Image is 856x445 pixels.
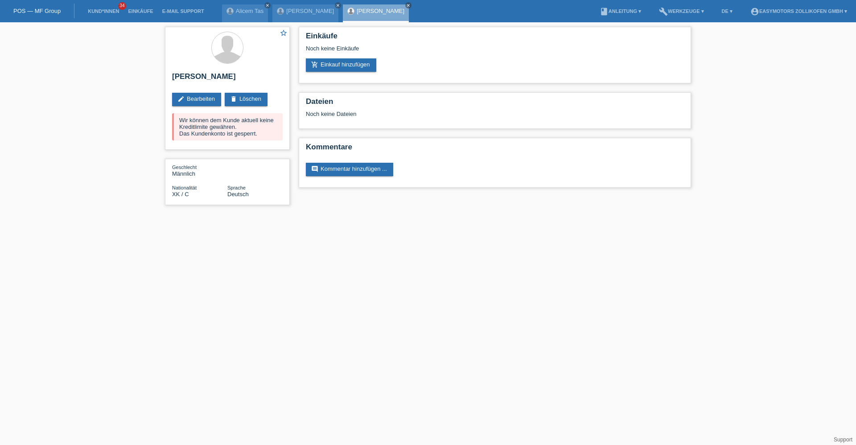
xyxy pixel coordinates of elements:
a: Alicem Tas [236,8,264,14]
a: E-Mail Support [158,8,209,14]
a: POS — MF Group [13,8,61,14]
div: Wir können dem Kunde aktuell keine Kreditlimite gewähren. Das Kundenkonto ist gesperrt. [172,113,283,140]
i: comment [311,165,318,173]
div: Noch keine Dateien [306,111,578,117]
a: Support [834,437,852,443]
span: Deutsch [227,191,249,198]
a: account_circleEasymotors Zollikofen GmbH ▾ [746,8,852,14]
i: close [406,3,411,8]
i: account_circle [750,7,759,16]
div: Männlich [172,164,227,177]
span: Nationalität [172,185,197,190]
h2: Einkäufe [306,32,684,45]
h2: [PERSON_NAME] [172,72,283,86]
a: close [335,2,341,8]
span: Sprache [227,185,246,190]
h2: Dateien [306,97,684,111]
i: close [265,3,270,8]
h2: Kommentare [306,143,684,156]
a: close [405,2,412,8]
span: Geschlecht [172,165,197,170]
a: close [264,2,271,8]
a: DE ▾ [717,8,737,14]
a: star_border [280,29,288,38]
i: close [336,3,340,8]
div: Noch keine Einkäufe [306,45,684,58]
a: add_shopping_cartEinkauf hinzufügen [306,58,376,72]
a: bookAnleitung ▾ [595,8,646,14]
span: Kosovo / C / 23.12.2012 [172,191,189,198]
i: edit [177,95,185,103]
a: deleteLöschen [225,93,267,106]
a: [PERSON_NAME] [286,8,334,14]
a: [PERSON_NAME] [357,8,404,14]
span: 34 [118,2,126,10]
i: star_border [280,29,288,37]
a: Einkäufe [123,8,157,14]
i: delete [230,95,237,103]
i: add_shopping_cart [311,61,318,68]
a: editBearbeiten [172,93,221,106]
i: build [659,7,668,16]
a: buildWerkzeuge ▾ [654,8,708,14]
a: Kund*innen [83,8,123,14]
a: commentKommentar hinzufügen ... [306,163,393,176]
i: book [600,7,609,16]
